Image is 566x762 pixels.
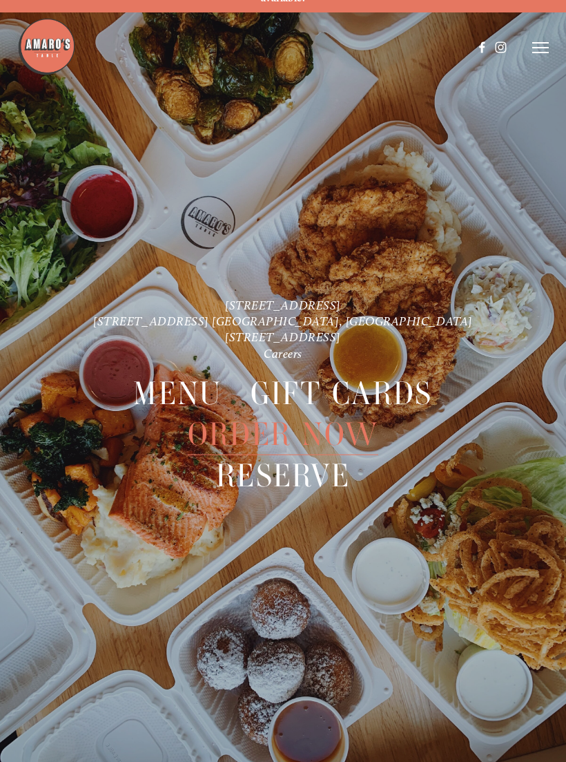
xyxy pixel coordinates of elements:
a: Gift Cards [251,372,433,413]
a: Order Now [188,414,379,455]
a: [STREET_ADDRESS] [GEOGRAPHIC_DATA], [GEOGRAPHIC_DATA] [93,314,473,328]
a: Menu [133,372,222,413]
a: [STREET_ADDRESS] [225,297,341,312]
span: Order Now [188,414,379,455]
span: Gift Cards [251,372,433,414]
a: Careers [264,345,302,360]
span: Reserve [216,455,350,497]
span: Menu [133,372,222,414]
a: Reserve [216,455,350,496]
a: [STREET_ADDRESS] [225,330,341,344]
img: Amaro's Table [17,17,76,76]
